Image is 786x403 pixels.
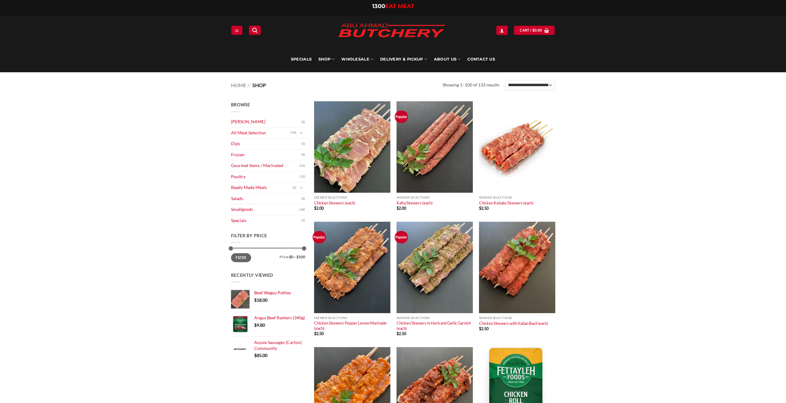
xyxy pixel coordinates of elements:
span: (2) [292,183,296,192]
bdi: 2.50 [397,331,406,336]
a: Frozen [231,149,301,160]
bdi: 2.50 [479,326,489,331]
span: $ [254,322,257,328]
a: Delivery & Pickup [380,46,427,72]
span: (9) [301,150,305,159]
a: Aussie Sausages (Carton) Community [254,340,305,351]
a: About Us [434,46,460,72]
bdi: 2.00 [397,206,406,211]
a: Specials [291,46,312,72]
a: Chicken Skewers (each) [314,200,355,205]
a: Kafta Skewers (each) [397,200,433,205]
span: (12) [300,172,305,181]
a: All Meat Selection [231,128,291,138]
span: (2) [301,194,305,203]
span: $ [254,297,257,303]
a: Chicken Skewers in Herb and Garlic Garnish (each) [397,321,473,331]
p: Skewer Selections [314,196,390,199]
span: Filter by price [231,233,267,238]
a: Dips [231,138,301,149]
button: Toggle [298,129,305,136]
a: Poultry [231,171,300,182]
bdi: 85.00 [254,353,267,358]
span: Cart / [520,27,542,33]
img: Chicken_Skewers_Pepper_Lemon_Marinade [314,222,390,313]
img: Kafta Skewers [397,101,473,193]
span: $ [314,331,316,336]
a: Login [496,26,507,35]
span: $ [532,27,535,33]
p: Skewer Selections [479,316,555,320]
a: Salads [231,193,301,204]
span: EAT MEAT [385,3,414,10]
a: Wholesale [341,46,373,72]
img: Chicken_Skewers_with_Italian_Basil [479,222,555,313]
span: (1) [301,216,305,225]
bdi: 2.00 [314,206,324,211]
span: (13) [300,161,305,170]
img: Chicken Kebabs Skewers [479,101,555,193]
a: Gourmet Items / Marinated [231,160,300,171]
a: Chicken Kebabs Skewers (each) [479,200,534,205]
button: Toggle [298,184,305,191]
span: Aussie Sausages (Carton) Community [254,340,302,351]
span: Recently Viewed [231,272,274,278]
span: (5) [301,139,305,149]
span: (74) [291,128,296,137]
a: Search [249,26,261,35]
p: Skewer Selections [397,196,473,199]
a: Ready Made Meals [231,182,292,193]
a: SHOP [318,46,334,72]
a: Contact Us [467,46,495,72]
a: Home [231,82,246,88]
bdi: 18.00 [254,297,267,303]
bdi: 0.00 [532,28,542,32]
span: // [247,82,251,88]
img: Chicken_Skewers_in_Herb_and_Garlic_Garnish [397,222,473,313]
a: Chicken Skewers with Italian Basil (each) [479,321,548,326]
bdi: 9.80 [254,322,265,328]
span: $ [397,331,399,336]
p: Skewer Selections [314,316,390,320]
span: Beef Wagyu Patties [254,290,291,295]
p: Skewer Selections [479,196,555,199]
bdi: 2.50 [314,331,324,336]
a: Smallgoods [231,204,300,215]
a: View cart [514,26,555,35]
a: Angus Beef Rashers (340g) [254,315,305,321]
a: Specials [231,215,301,226]
a: Chicken Skewers Pepper Lemon Marinade (each) [314,321,390,331]
select: Shop order [505,80,555,90]
span: $0 [289,254,293,259]
a: 1300EAT MEAT [372,3,414,10]
span: Shop [252,82,266,88]
span: $100 [296,254,305,259]
a: Menu [231,26,242,35]
span: $ [479,326,481,331]
span: Browse [231,102,250,107]
span: (18) [300,205,305,214]
span: (2) [301,117,305,127]
a: [PERSON_NAME] [231,116,301,127]
span: $ [397,206,399,211]
span: $ [479,206,481,211]
a: Beef Wagyu Patties [254,290,305,296]
img: Chicken Skewers [314,101,390,193]
span: $ [314,206,316,211]
button: Filter [231,253,251,262]
span: 1300 [372,3,385,10]
div: Price: — [231,253,305,259]
span: $ [254,353,257,358]
p: Showing 1–100 of 133 results [443,82,499,89]
p: Skewer Selections [397,316,473,320]
img: Abu Ahmad Butchery [333,19,450,43]
bdi: 2.50 [479,206,489,211]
